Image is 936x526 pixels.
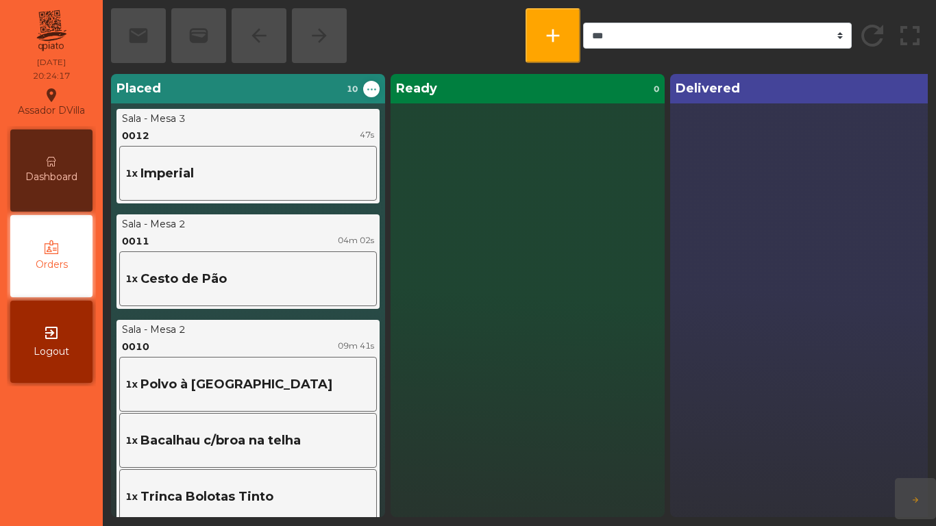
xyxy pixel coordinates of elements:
div: Mesa 2 [150,323,186,337]
span: 10 [347,83,358,95]
span: 09m 41s [338,340,374,351]
span: Logout [34,345,69,359]
button: ... [363,81,380,97]
span: Imperial [140,164,194,183]
span: Polvo à [GEOGRAPHIC_DATA] [140,375,332,394]
span: Cesto de Pão [140,270,227,288]
div: Sala - [122,217,147,231]
span: Dashboard [25,170,77,184]
div: 0011 [122,234,149,249]
div: Sala - [122,112,147,126]
div: Mesa 3 [150,112,186,126]
div: 0012 [122,129,149,143]
div: 0010 [122,340,149,354]
span: 0 [654,83,659,95]
span: arrow_forward [911,496,920,504]
span: Delivered [676,79,740,98]
span: Trinca Bolotas Tinto [140,488,273,506]
span: 1x [125,166,138,181]
span: 04m 02s [338,235,374,245]
span: Ready [396,79,437,98]
span: 1x [125,377,138,392]
button: arrow_forward [895,478,936,519]
span: 1x [125,490,138,504]
div: 20:24:17 [33,70,70,82]
div: Sala - [122,323,147,337]
div: Assador DVilla [18,85,85,119]
span: Placed [116,79,161,98]
span: add [542,25,564,47]
span: 47s [360,129,374,140]
span: Orders [36,258,68,272]
img: qpiato [34,7,68,55]
i: location_on [43,87,60,103]
span: 1x [125,272,138,286]
button: add [526,8,580,63]
span: Bacalhau c/broa na telha [140,431,301,450]
i: exit_to_app [43,325,60,341]
div: Mesa 2 [150,217,186,231]
div: [DATE] [37,56,66,68]
span: 1x [125,434,138,448]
